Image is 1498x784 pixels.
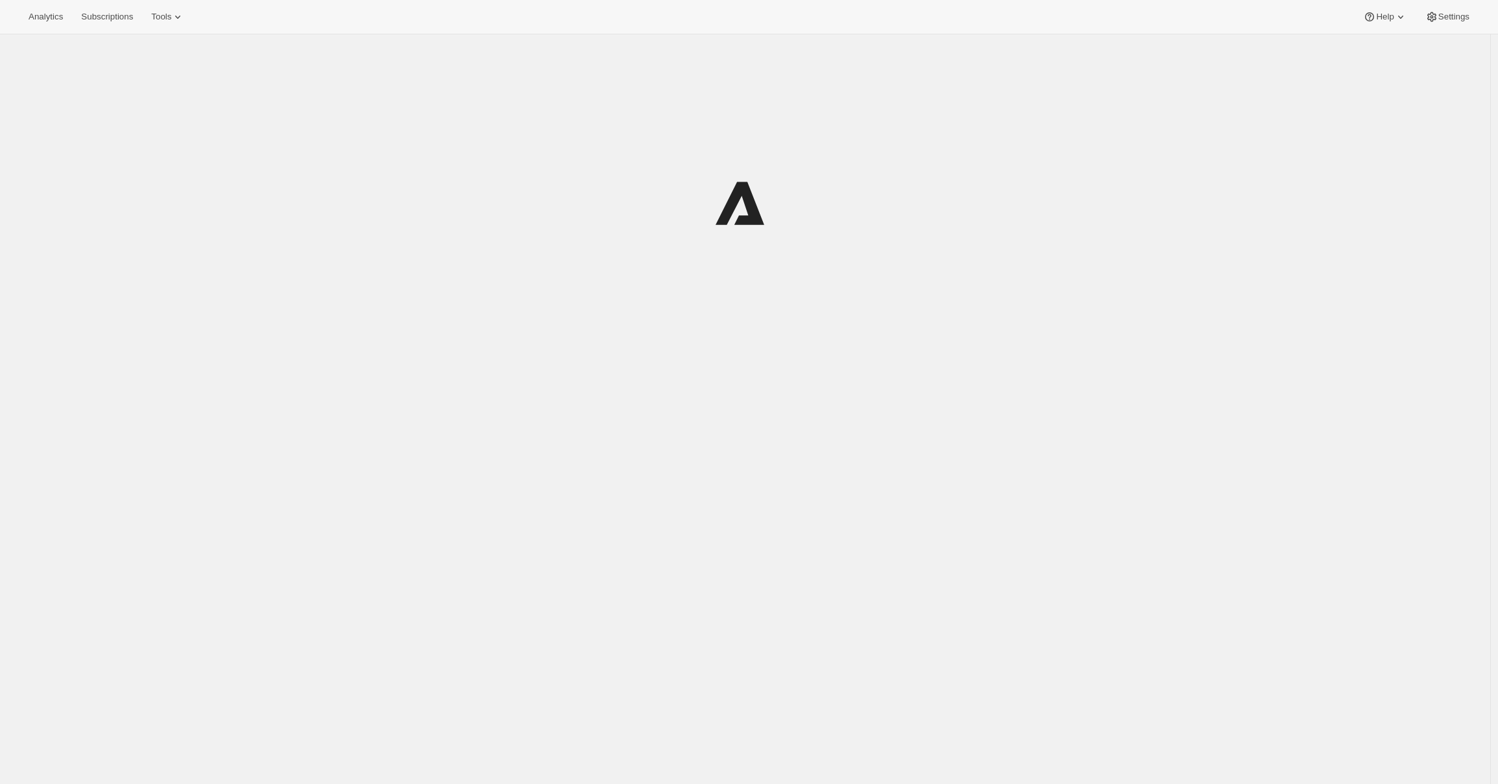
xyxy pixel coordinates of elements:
[1418,8,1477,26] button: Settings
[1355,8,1414,26] button: Help
[21,8,71,26] button: Analytics
[143,8,192,26] button: Tools
[1438,12,1469,22] span: Settings
[29,12,63,22] span: Analytics
[151,12,171,22] span: Tools
[73,8,141,26] button: Subscriptions
[81,12,133,22] span: Subscriptions
[1376,12,1394,22] span: Help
